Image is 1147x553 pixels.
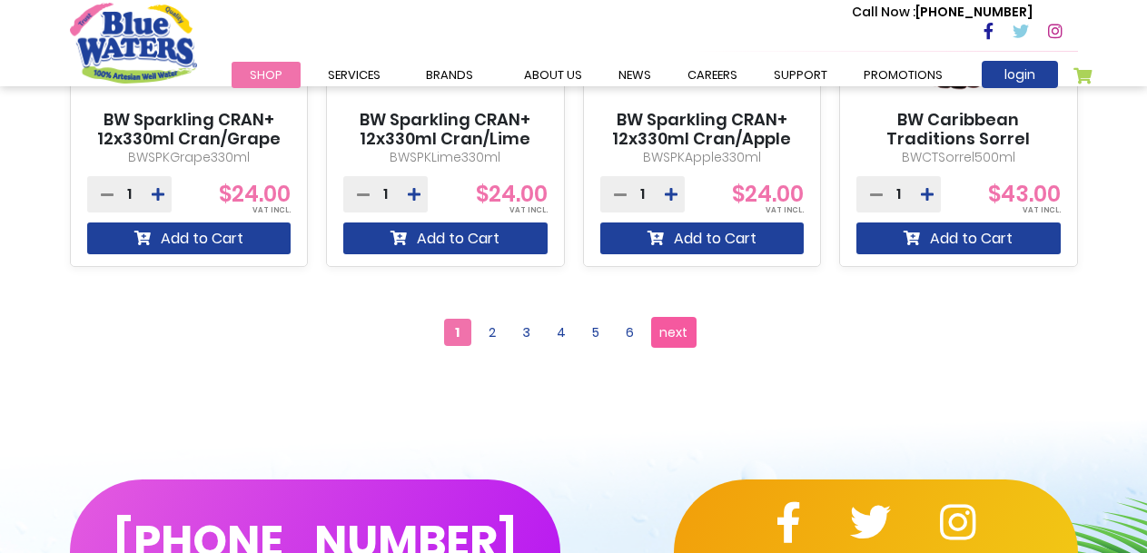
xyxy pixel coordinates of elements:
[506,62,600,88] a: about us
[343,222,548,254] button: Add to Cart
[250,66,282,84] span: Shop
[856,222,1061,254] button: Add to Cart
[600,110,805,149] a: BW Sparkling CRAN+ 12x330ml Cran/Apple
[852,3,1033,22] p: [PHONE_NUMBER]
[856,110,1061,169] a: BW Caribbean Traditions Sorrel 12x500ml
[669,62,756,88] a: careers
[444,319,471,346] span: 1
[513,319,540,346] a: 3
[328,66,381,84] span: Services
[479,319,506,346] a: 2
[988,179,1061,209] span: $43.00
[87,222,292,254] button: Add to Cart
[651,317,697,348] a: next
[600,222,805,254] button: Add to Cart
[70,3,197,83] a: store logo
[732,179,804,209] span: $24.00
[852,3,915,21] span: Call Now :
[617,319,644,346] a: 6
[756,62,845,88] a: support
[219,179,291,209] span: $24.00
[856,148,1061,167] p: BWCTSorrel500ml
[476,179,548,209] span: $24.00
[343,110,548,149] a: BW Sparkling CRAN+ 12x330ml Cran/Lime
[659,319,687,346] span: next
[87,110,292,149] a: BW Sparkling CRAN+ 12x330ml Cran/Grape
[87,148,292,167] p: BWSPKGrape330ml
[600,148,805,167] p: BWSPKApple330ml
[845,62,961,88] a: Promotions
[548,319,575,346] a: 4
[582,319,609,346] a: 5
[426,66,473,84] span: Brands
[343,148,548,167] p: BWSPKLime330ml
[982,61,1058,88] a: login
[600,62,669,88] a: News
